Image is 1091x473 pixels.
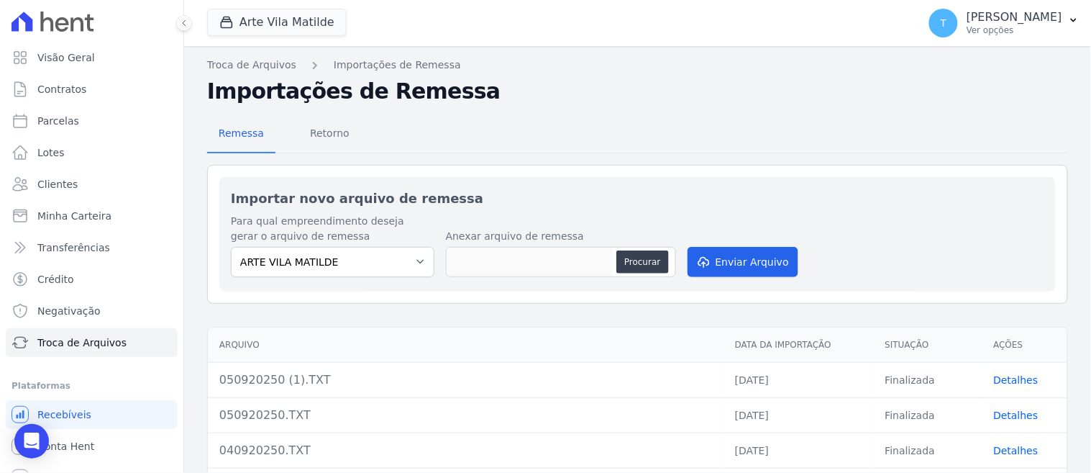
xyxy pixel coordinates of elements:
[37,114,79,128] span: Parcelas
[6,138,178,167] a: Lotes
[723,397,874,433] td: [DATE]
[967,10,1062,24] p: [PERSON_NAME]
[37,209,111,223] span: Minha Carteira
[6,170,178,199] a: Clientes
[37,407,91,422] span: Recebíveis
[37,145,65,160] span: Lotes
[982,328,1067,363] th: Ações
[6,297,178,325] a: Negativação
[207,58,296,73] a: Troca de Arquivos
[37,304,101,318] span: Negativação
[37,50,95,65] span: Visão Geral
[874,397,982,433] td: Finalizada
[334,58,461,73] a: Importações de Remessa
[6,432,178,461] a: Conta Hent
[723,328,874,363] th: Data da Importação
[688,247,798,277] button: Enviar Arquivo
[723,362,874,397] td: [DATE]
[14,424,49,459] div: Open Intercom Messenger
[6,233,178,262] a: Transferências
[37,240,110,255] span: Transferências
[446,229,676,244] label: Anexar arquivo de remessa
[207,116,361,153] nav: Tab selector
[231,189,1044,208] h2: Importar novo arquivo de remessa
[6,107,178,135] a: Parcelas
[874,362,982,397] td: Finalizada
[6,202,178,230] a: Minha Carteira
[6,43,178,72] a: Visão Geral
[6,75,178,104] a: Contratos
[298,116,361,153] a: Retorno
[231,214,434,244] label: Para qual empreendimento deseja gerar o arquivo de remessa
[6,400,178,429] a: Recebíveis
[918,3,1091,43] button: T [PERSON_NAME] Ver opções
[941,18,947,28] span: T
[301,119,358,148] span: Retorno
[6,265,178,294] a: Crédito
[967,24,1062,36] p: Ver opções
[219,407,712,424] div: 050920250.TXT
[12,377,172,395] div: Plataformas
[874,433,982,468] td: Finalizada
[219,371,712,389] div: 050920250 (1).TXT
[994,374,1038,386] a: Detalhes
[616,251,668,274] button: Procurar
[207,58,1068,73] nav: Breadcrumb
[6,328,178,357] a: Troca de Arquivos
[37,82,86,96] span: Contratos
[37,272,74,287] span: Crédito
[874,328,982,363] th: Situação
[723,433,874,468] td: [DATE]
[994,410,1038,421] a: Detalhes
[208,328,723,363] th: Arquivo
[994,445,1038,456] a: Detalhes
[37,177,78,192] span: Clientes
[207,9,347,36] button: Arte Vila Matilde
[207,116,275,153] a: Remessa
[207,78,1068,104] h2: Importações de Remessa
[37,335,127,350] span: Troca de Arquivos
[37,439,94,454] span: Conta Hent
[210,119,273,148] span: Remessa
[219,442,712,459] div: 040920250.TXT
